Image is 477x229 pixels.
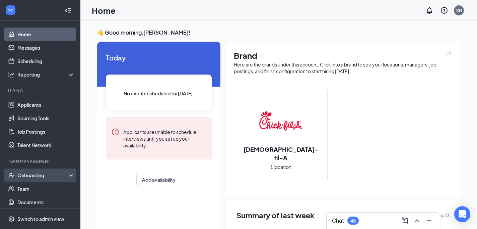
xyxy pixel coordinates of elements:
div: Team Management [8,158,73,164]
button: Add availability [136,173,181,186]
h2: [DEMOGRAPHIC_DATA]-fil-A [234,145,327,162]
div: Reporting [17,71,75,78]
img: Chick-fil-A [259,99,302,142]
h3: Chat [332,217,344,224]
span: [DATE] - Aug 23 [416,212,450,219]
svg: ComposeMessage [401,217,409,225]
svg: Notifications [425,6,433,14]
svg: QuestionInfo [440,6,448,14]
a: Home [17,28,75,41]
svg: Settings [8,216,15,222]
div: Switch to admin view [17,216,64,222]
div: RH [456,7,462,13]
div: Open Intercom Messenger [454,206,470,222]
h3: 👋 Good morning, [PERSON_NAME] ! [97,29,460,36]
h1: Brand [234,50,452,61]
button: ChevronUp [412,215,422,226]
svg: ChevronUp [413,217,421,225]
svg: UserCheck [8,172,15,179]
a: Team [17,182,75,195]
svg: Minimize [425,217,433,225]
a: Job Postings [17,125,75,138]
div: Hiring [8,88,73,94]
a: Sourcing Tools [17,111,75,125]
h1: Home [92,5,116,16]
svg: Collapse [65,7,71,14]
span: 1 location [270,163,291,171]
svg: Error [111,128,119,136]
img: open.6027fd2a22e1237b5b06.svg [444,50,452,57]
span: Today [106,52,212,63]
svg: WorkstreamLogo [7,7,14,13]
a: Scheduling [17,54,75,68]
button: ComposeMessage [400,215,410,226]
span: Summary of last week [236,210,315,221]
a: Documents [17,195,75,209]
div: 45 [350,218,356,224]
a: Messages [17,41,75,54]
a: Applicants [17,98,75,111]
button: Minimize [424,215,434,226]
div: Applicants are unable to schedule interviews until you set up your availability. [123,128,206,149]
span: No events scheduled for [DATE] . [124,90,194,97]
div: Onboarding [17,172,69,179]
svg: Analysis [8,71,15,78]
div: Here are the brands under this account. Click into a brand to see your locations, managers, job p... [234,61,452,75]
a: Talent Network [17,138,75,152]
